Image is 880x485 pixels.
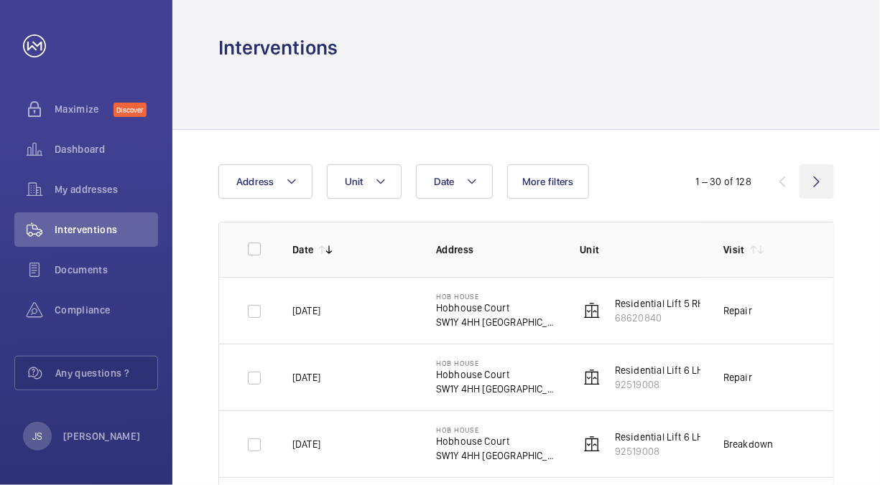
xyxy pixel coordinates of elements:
[583,302,601,319] img: elevator.svg
[615,311,710,325] p: 68620840
[292,437,320,451] p: [DATE]
[436,301,557,315] p: Hobhouse Court
[55,142,158,156] span: Dashboard
[218,34,338,61] h1: Interventions
[434,176,455,187] span: Date
[436,242,557,257] p: Address
[292,370,320,385] p: [DATE]
[292,303,320,318] p: [DATE]
[292,242,313,257] p: Date
[615,377,710,392] p: 92519008
[615,296,710,311] p: Residential Lift 5 RHS
[63,429,141,443] p: [PERSON_NAME]
[436,425,557,434] p: Hob House
[723,303,752,318] div: Repair
[55,182,158,197] span: My addresses
[55,222,158,237] span: Interventions
[114,103,147,117] span: Discover
[583,369,601,386] img: elevator.svg
[436,367,557,382] p: Hobhouse Court
[55,102,114,116] span: Maximize
[436,448,557,463] p: SW1Y 4HH [GEOGRAPHIC_DATA]
[615,363,710,377] p: Residential Lift 6 LHS
[723,242,745,257] p: Visit
[416,164,493,199] button: Date
[32,429,42,443] p: JS
[436,292,557,301] p: Hob House
[507,164,589,199] button: More filters
[327,164,402,199] button: Unit
[218,164,312,199] button: Address
[55,263,158,277] span: Documents
[723,370,752,385] div: Repair
[345,176,363,187] span: Unit
[522,176,574,187] span: More filters
[723,437,774,451] div: Breakdown
[615,444,710,458] p: 92519008
[236,176,274,187] span: Address
[436,434,557,448] p: Hobhouse Court
[55,303,158,317] span: Compliance
[580,242,700,257] p: Unit
[436,382,557,396] p: SW1Y 4HH [GEOGRAPHIC_DATA]
[55,366,157,380] span: Any questions ?
[583,435,601,453] img: elevator.svg
[436,359,557,367] p: Hob House
[696,174,751,189] div: 1 – 30 of 128
[436,315,557,329] p: SW1Y 4HH [GEOGRAPHIC_DATA]
[615,430,710,444] p: Residential Lift 6 LHS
